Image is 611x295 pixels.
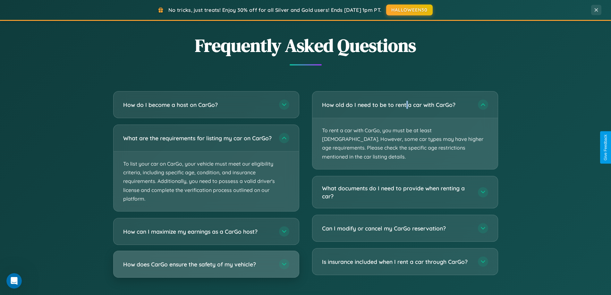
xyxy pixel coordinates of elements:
h3: How old do I need to be to rent a car with CarGo? [322,101,471,109]
h3: What documents do I need to provide when renting a car? [322,184,471,200]
h3: How do I become a host on CarGo? [123,101,273,109]
h3: Can I modify or cancel my CarGo reservation? [322,224,471,232]
h3: Is insurance included when I rent a car through CarGo? [322,258,471,266]
p: To rent a car with CarGo, you must be at least [DEMOGRAPHIC_DATA]. However, some car types may ha... [312,118,498,169]
span: No tricks, just treats! Enjoy 30% off for all Silver and Gold users! Ends [DATE] 1pm PT. [168,7,381,13]
p: To list your car on CarGo, your vehicle must meet our eligibility criteria, including specific ag... [114,152,299,211]
h3: How can I maximize my earnings as a CarGo host? [123,228,273,236]
div: Give Feedback [603,134,608,161]
h2: Frequently Asked Questions [113,33,498,58]
h3: What are the requirements for listing my car on CarGo? [123,134,273,142]
iframe: Intercom live chat [6,273,22,289]
h3: How does CarGo ensure the safety of my vehicle? [123,260,273,268]
button: HALLOWEEN30 [386,4,433,15]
